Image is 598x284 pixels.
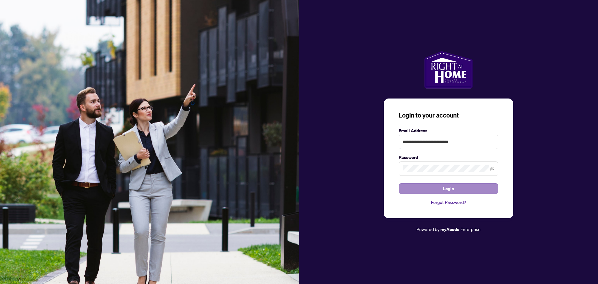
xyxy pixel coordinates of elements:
[399,183,498,194] button: Login
[399,127,498,134] label: Email Address
[399,111,498,120] h3: Login to your account
[440,226,459,233] a: myAbode
[416,226,439,232] span: Powered by
[399,199,498,206] a: Forgot Password?
[443,184,454,194] span: Login
[399,154,498,161] label: Password
[460,226,481,232] span: Enterprise
[490,166,494,171] span: eye-invisible
[424,51,472,89] img: ma-logo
